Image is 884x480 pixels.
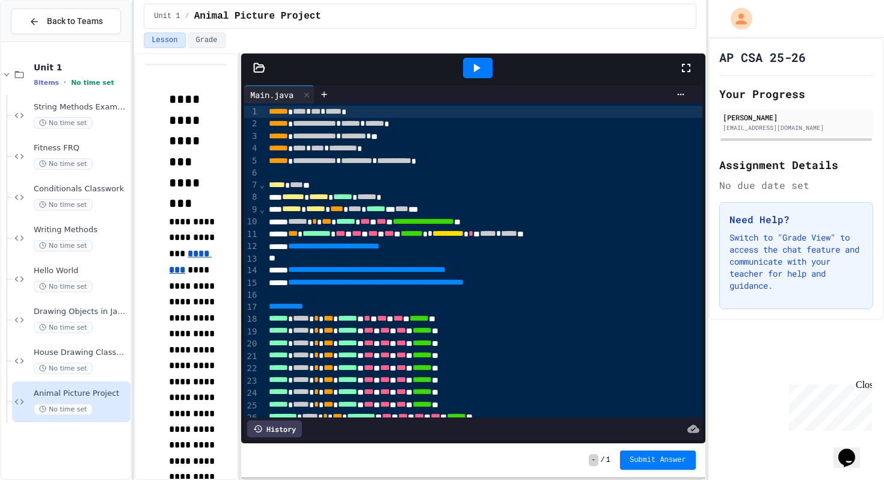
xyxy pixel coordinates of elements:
[244,167,259,179] div: 6
[11,8,121,34] button: Back to Teams
[244,301,259,313] div: 17
[718,5,755,32] div: My Account
[34,199,93,211] span: No time set
[620,451,696,470] button: Submit Answer
[34,322,93,333] span: No time set
[185,11,189,21] span: /
[64,78,66,87] span: •
[244,289,259,301] div: 16
[34,281,93,292] span: No time set
[34,143,128,153] span: Fitness FRQ
[34,404,93,415] span: No time set
[47,15,103,28] span: Back to Teams
[244,326,259,338] div: 19
[244,88,299,101] div: Main.java
[5,5,83,76] div: Chat with us now!Close
[244,131,259,143] div: 3
[34,389,128,399] span: Animal Picture Project
[34,184,128,194] span: Conditionals Classwork
[719,178,873,192] div: No due date set
[244,216,259,228] div: 10
[719,85,873,102] h2: Your Progress
[244,253,259,265] div: 13
[259,180,265,189] span: Fold line
[719,156,873,173] h2: Assignment Details
[244,85,315,103] div: Main.java
[244,229,259,241] div: 11
[244,351,259,363] div: 21
[244,265,259,277] div: 14
[34,240,93,251] span: No time set
[244,241,259,253] div: 12
[34,62,128,73] span: Unit 1
[833,432,872,468] iframe: chat widget
[244,191,259,203] div: 8
[244,412,259,424] div: 26
[589,454,598,466] span: -
[71,79,114,87] span: No time set
[244,106,259,118] div: 1
[34,158,93,170] span: No time set
[244,179,259,191] div: 7
[244,143,259,155] div: 4
[244,387,259,399] div: 24
[723,123,870,132] div: [EMAIL_ADDRESS][DOMAIN_NAME]
[34,348,128,358] span: House Drawing Classwork
[194,9,321,23] span: Animal Picture Project
[729,232,863,292] p: Switch to "Grade View" to access the chat feature and communicate with your teacher for help and ...
[244,338,259,350] div: 20
[729,212,863,227] h3: Need Help?
[247,420,302,437] div: History
[723,112,870,123] div: [PERSON_NAME]
[244,155,259,167] div: 5
[188,32,226,48] button: Grade
[244,363,259,375] div: 22
[34,266,128,276] span: Hello World
[244,400,259,412] div: 25
[606,455,610,465] span: 1
[244,313,259,325] div: 18
[154,11,180,21] span: Unit 1
[784,380,872,431] iframe: chat widget
[259,205,265,214] span: Fold line
[34,79,59,87] span: 8 items
[34,117,93,129] span: No time set
[719,49,806,66] h1: AP CSA 25-26
[630,455,686,465] span: Submit Answer
[244,375,259,387] div: 23
[34,225,128,235] span: Writing Methods
[34,102,128,112] span: String Methods Examples
[601,455,605,465] span: /
[244,118,259,130] div: 2
[34,307,128,317] span: Drawing Objects in Java - HW Playposit Code
[244,204,259,216] div: 9
[244,277,259,289] div: 15
[34,363,93,374] span: No time set
[144,32,185,48] button: Lesson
